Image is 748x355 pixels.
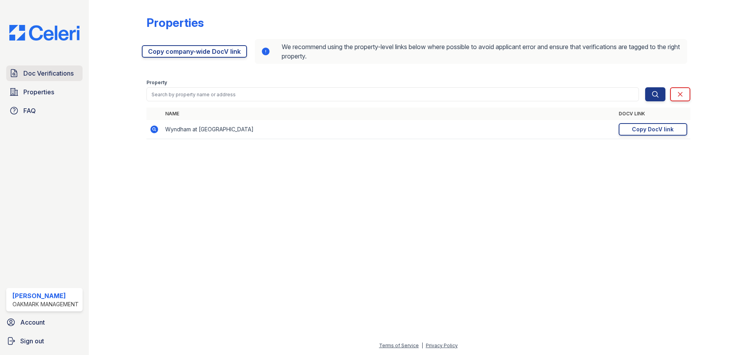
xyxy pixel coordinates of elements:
[6,65,83,81] a: Doc Verifications
[23,106,36,115] span: FAQ
[162,108,616,120] th: Name
[23,69,74,78] span: Doc Verifications
[162,120,616,139] td: Wyndham at [GEOGRAPHIC_DATA]
[12,300,79,308] div: Oakmark Management
[146,79,167,86] label: Property
[616,108,690,120] th: DocV Link
[619,123,687,136] a: Copy DocV link
[146,87,639,101] input: Search by property name or address
[12,291,79,300] div: [PERSON_NAME]
[379,343,419,348] a: Terms of Service
[422,343,423,348] div: |
[146,16,204,30] div: Properties
[20,318,45,327] span: Account
[3,314,86,330] a: Account
[6,103,83,118] a: FAQ
[3,25,86,41] img: CE_Logo_Blue-a8612792a0a2168367f1c8372b55b34899dd931a85d93a1a3d3e32e68fde9ad4.png
[6,84,83,100] a: Properties
[23,87,54,97] span: Properties
[632,125,674,133] div: Copy DocV link
[3,333,86,349] a: Sign out
[142,45,247,58] a: Copy company-wide DocV link
[255,39,687,64] div: We recommend using the property-level links below where possible to avoid applicant error and ens...
[20,336,44,346] span: Sign out
[426,343,458,348] a: Privacy Policy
